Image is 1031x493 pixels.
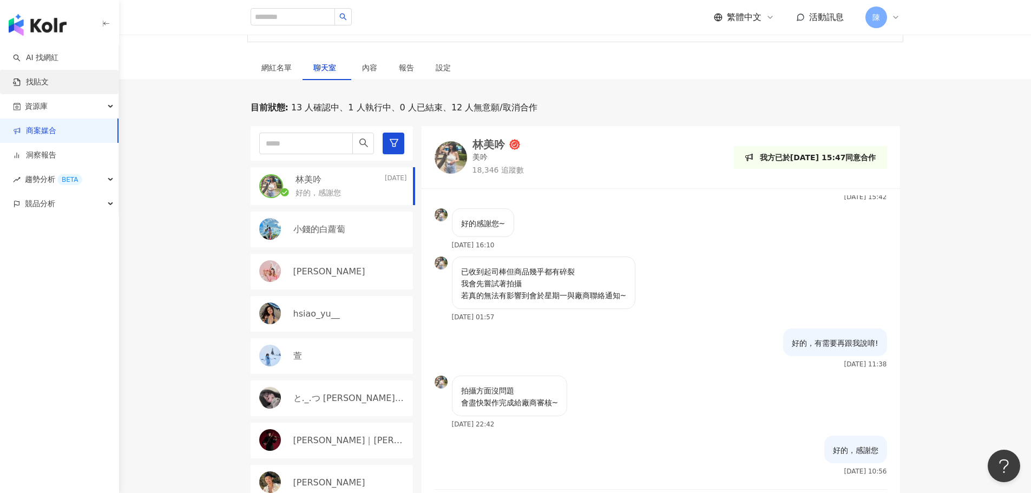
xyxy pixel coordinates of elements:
[293,266,365,278] p: [PERSON_NAME]
[452,241,495,249] p: [DATE] 16:10
[385,174,407,186] p: [DATE]
[293,392,405,404] p: と._.つ [PERSON_NAME]と._.つ
[259,303,281,324] img: KOL Avatar
[461,218,505,229] p: 好的感謝您~
[251,102,288,114] p: 目前狀態 :
[13,176,21,183] span: rise
[472,139,505,150] div: 林美吟
[293,477,365,489] p: [PERSON_NAME]
[435,208,448,221] img: KOL Avatar
[259,387,281,409] img: KOL Avatar
[13,52,58,63] a: searchAI 找網紅
[436,62,451,74] div: 設定
[844,360,887,368] p: [DATE] 11:38
[727,11,761,23] span: 繁體中文
[792,337,878,349] p: 好的，有需要再跟我說唷!
[461,385,559,409] p: 拍攝方面沒問題 會盡快製作完成給廠商審核~
[844,468,887,475] p: [DATE] 10:56
[293,224,345,235] p: 小錢的白蘿蔔
[293,308,340,320] p: hsiao_yu__
[259,345,281,366] img: KOL Avatar
[295,174,321,186] p: 林美吟
[259,218,281,240] img: KOL Avatar
[872,11,880,23] span: 陳
[362,62,377,74] div: 內容
[260,175,282,197] img: KOL Avatar
[833,444,878,456] p: 好的，感謝您
[435,139,524,175] a: KOL Avatar林美吟美吟18,346 追蹤數
[259,471,281,493] img: KOL Avatar
[259,429,281,451] img: KOL Avatar
[13,77,49,88] a: 找貼文
[295,188,341,199] p: 好的，感謝您
[435,141,467,174] img: KOL Avatar
[760,152,876,163] p: 我方已於[DATE] 15:47同意合作
[293,350,302,362] p: 萱
[25,167,82,192] span: 趨勢分析
[359,138,369,148] span: search
[13,126,56,136] a: 商案媒合
[435,257,448,269] img: KOL Avatar
[461,266,627,301] p: 已收到起司棒但商品幾乎都有碎裂 我會先嘗試著拍攝 若真的無法有影響到會於星期一與廠商聯絡通知~
[339,13,347,21] span: search
[988,450,1020,482] iframe: Help Scout Beacon - Open
[844,193,887,201] p: [DATE] 15:42
[313,64,340,71] span: 聊天室
[259,260,281,282] img: KOL Avatar
[13,150,56,161] a: 洞察報告
[57,174,82,185] div: BETA
[293,435,405,446] p: [PERSON_NAME]｜[PERSON_NAME]
[472,152,488,163] p: 美吟
[472,165,524,176] p: 18,346 追蹤數
[435,376,448,389] img: KOL Avatar
[809,12,844,22] span: 活動訊息
[25,94,48,119] span: 資源庫
[9,14,67,36] img: logo
[288,102,537,114] span: 13 人確認中、1 人執行中、0 人已結束、12 人無意願/取消合作
[389,138,399,148] span: filter
[261,62,292,74] div: 網紅名單
[25,192,55,216] span: 競品分析
[452,313,495,321] p: [DATE] 01:57
[399,62,414,74] div: 報告
[452,420,495,428] p: [DATE] 22:42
